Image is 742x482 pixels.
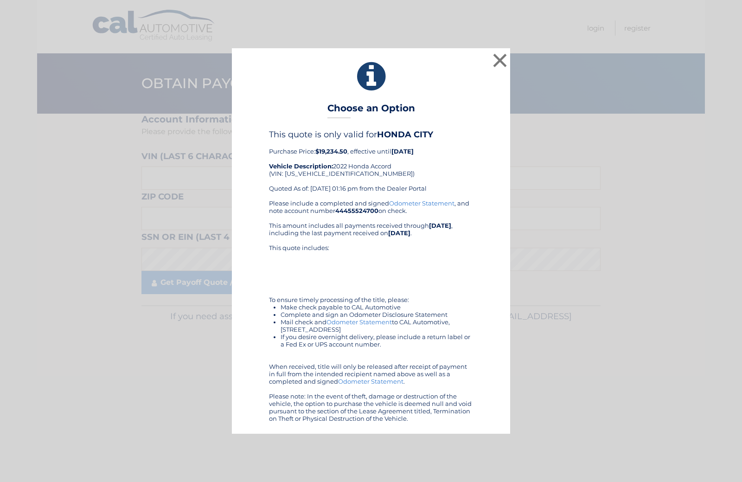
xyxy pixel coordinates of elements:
[391,148,414,155] b: [DATE]
[377,129,433,140] b: HONDA CITY
[269,244,473,274] div: This quote includes:
[315,148,347,155] b: $19,234.50
[338,378,403,385] a: Odometer Statement
[269,129,473,199] div: Purchase Price: , effective until 2022 Honda Accord (VIN: [US_VEHICLE_IDENTIFICATION_NUMBER]) Quo...
[335,207,378,214] b: 44455524700
[281,311,473,318] li: Complete and sign an Odometer Disclosure Statement
[326,318,392,326] a: Odometer Statement
[388,229,410,237] b: [DATE]
[281,333,473,348] li: If you desire overnight delivery, please include a return label or a Fed Ex or UPS account number.
[269,162,333,170] strong: Vehicle Description:
[491,51,509,70] button: ×
[429,222,451,229] b: [DATE]
[389,199,454,207] a: Odometer Statement
[327,103,415,119] h3: Choose an Option
[281,303,473,311] li: Make check payable to CAL Automotive
[281,318,473,333] li: Mail check and to CAL Automotive, [STREET_ADDRESS]
[269,129,473,140] h4: This quote is only valid for
[269,199,473,422] div: Please include a completed and signed , and note account number on check. This amount includes al...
